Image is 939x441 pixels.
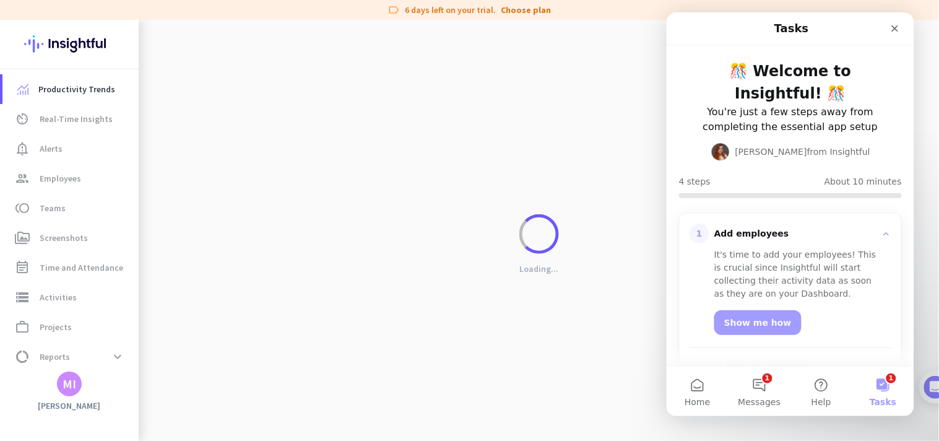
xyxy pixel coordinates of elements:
[106,346,129,368] button: expand_more
[15,290,30,305] i: storage
[2,164,139,193] a: groupEmployees
[519,263,558,274] p: Loading...
[2,282,139,312] a: storageActivities
[40,230,88,245] span: Screenshots
[38,82,115,97] span: Productivity Trends
[40,201,66,216] span: Teams
[40,141,63,156] span: Alerts
[15,349,30,364] i: data_usage
[63,378,76,390] div: MI
[17,84,28,95] img: menu-item
[15,260,30,275] i: event_note
[2,104,139,134] a: av_timerReal-Time Insights
[388,4,400,16] i: label
[40,260,123,275] span: Time and Attendance
[15,171,30,186] i: group
[667,12,914,416] iframe: Intercom live chat
[15,320,30,334] i: work_outline
[40,171,81,186] span: Employees
[2,134,139,164] a: notification_importantAlerts
[2,312,139,342] a: work_outlineProjects
[15,230,30,245] i: perm_media
[15,111,30,126] i: av_timer
[2,74,139,104] a: menu-itemProductivity Trends
[2,193,139,223] a: tollTeams
[40,349,70,364] span: Reports
[2,223,139,253] a: perm_mediaScreenshots
[501,4,552,16] a: Choose plan
[40,290,77,305] span: Activities
[15,201,30,216] i: toll
[40,111,113,126] span: Real-Time Insights
[2,342,139,372] a: data_usageReportsexpand_more
[15,141,30,156] i: notification_important
[2,253,139,282] a: event_noteTime and Attendance
[24,20,115,68] img: Insightful logo
[40,320,72,334] span: Projects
